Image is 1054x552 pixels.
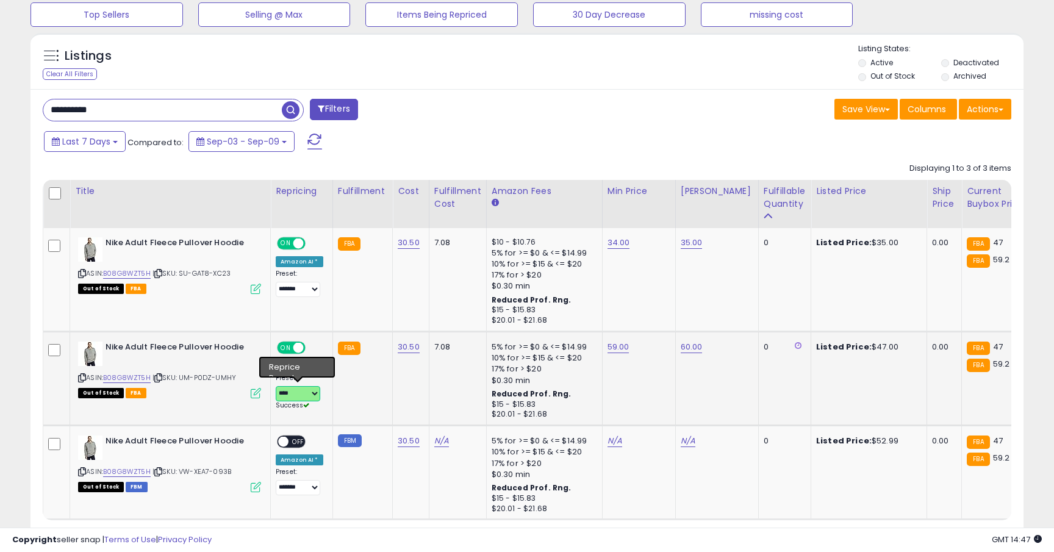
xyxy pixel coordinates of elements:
span: 47 [993,237,1003,248]
div: Clear All Filters [43,68,97,80]
span: OFF [289,437,308,447]
button: 30 Day Decrease [533,2,686,27]
span: All listings that are currently out of stock and unavailable for purchase on Amazon [78,388,124,398]
img: 411AkzK3Z1L._SL40_.jpg [78,237,102,262]
div: $0.30 min [492,281,593,292]
span: ON [278,343,293,353]
a: Privacy Policy [158,534,212,545]
div: 5% for >= $0 & <= $14.99 [492,342,593,353]
div: 10% for >= $15 & <= $20 [492,446,593,457]
strong: Copyright [12,534,57,545]
span: OFF [304,238,323,249]
div: Fulfillment Cost [434,185,481,210]
img: 411AkzK3Z1L._SL40_.jpg [78,436,102,460]
small: FBA [967,436,989,449]
small: FBA [967,359,989,372]
a: 59.00 [608,341,629,353]
div: $15 - $15.83 [492,493,593,504]
div: Ship Price [932,185,956,210]
small: FBM [338,434,362,447]
small: FBA [338,237,360,251]
img: 411AkzK3Z1L._SL40_.jpg [78,342,102,366]
div: Min Price [608,185,670,198]
small: FBA [967,237,989,251]
small: FBA [338,342,360,355]
span: | SKU: SU-GAT8-XC23 [152,268,231,278]
b: Nike Adult Fleece Pullover Hoodie [106,436,254,450]
div: 5% for >= $0 & <= $14.99 [492,248,593,259]
span: All listings that are currently out of stock and unavailable for purchase on Amazon [78,284,124,294]
div: Fulfillable Quantity [764,185,806,210]
small: FBA [967,453,989,466]
b: Listed Price: [816,435,872,446]
div: $10 - $10.76 [492,237,593,248]
b: Listed Price: [816,237,872,248]
span: Success [276,401,309,410]
a: N/A [434,435,449,447]
span: Columns [908,103,946,115]
div: $52.99 [816,436,917,446]
button: Filters [310,99,357,120]
div: 0 [764,436,801,446]
div: 0 [764,237,801,248]
span: Sep-03 - Sep-09 [207,135,279,148]
button: Items Being Repriced [365,2,518,27]
div: $20.01 - $21.68 [492,315,593,326]
div: Preset: [276,468,323,495]
span: 59.2 [993,254,1010,265]
span: | SKU: UM-P0DZ-UMHY [152,373,236,382]
div: Listed Price [816,185,922,198]
b: Reduced Prof. Rng. [492,482,572,493]
button: missing cost [701,2,853,27]
small: Amazon Fees. [492,198,499,209]
b: Listed Price: [816,341,872,353]
div: 5% for >= $0 & <= $14.99 [492,436,593,446]
b: Nike Adult Fleece Pullover Hoodie [106,237,254,252]
div: 17% for > $20 [492,364,593,375]
span: ON [278,238,293,249]
div: 7.08 [434,237,477,248]
b: Reduced Prof. Rng. [492,295,572,305]
span: All listings that are currently out of stock and unavailable for purchase on Amazon [78,482,124,492]
div: Title [75,185,265,198]
div: seller snap | | [12,534,212,546]
a: B08G8WZT5H [103,373,151,383]
span: 2025-09-17 14:47 GMT [992,534,1042,545]
div: 0.00 [932,342,952,353]
a: 34.00 [608,237,630,249]
span: FBA [126,388,146,398]
a: 60.00 [681,341,703,353]
p: Listing States: [858,43,1023,55]
div: 0 [764,342,801,353]
a: 35.00 [681,237,703,249]
div: $15 - $15.83 [492,305,593,315]
span: Compared to: [127,137,184,148]
div: Fulfillment [338,185,387,198]
div: ASIN: [78,436,261,491]
a: N/A [608,435,622,447]
label: Out of Stock [870,71,915,81]
div: 10% for >= $15 & <= $20 [492,353,593,364]
span: Last 7 Days [62,135,110,148]
button: Top Sellers [30,2,183,27]
label: Active [870,57,893,68]
div: $15 - $15.83 [492,400,593,410]
h5: Listings [65,48,112,65]
div: $35.00 [816,237,917,248]
div: Preset: [276,374,323,410]
div: 0.00 [932,237,952,248]
button: Selling @ Max [198,2,351,27]
div: $20.01 - $21.68 [492,504,593,514]
button: Save View [834,99,898,120]
a: N/A [681,435,695,447]
div: Amazon Fees [492,185,597,198]
div: Displaying 1 to 3 of 3 items [909,163,1011,174]
div: ASIN: [78,237,261,293]
b: Reduced Prof. Rng. [492,389,572,399]
span: 59.2 [993,452,1010,464]
a: 30.50 [398,435,420,447]
span: FBA [126,284,146,294]
div: $20.01 - $21.68 [492,409,593,420]
a: 30.50 [398,237,420,249]
span: OFF [304,343,323,353]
